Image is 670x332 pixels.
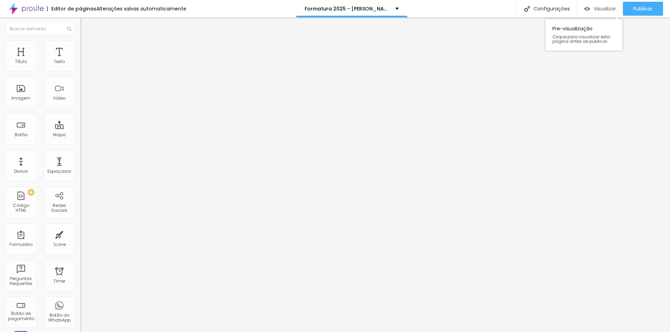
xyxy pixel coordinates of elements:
[96,6,186,11] div: Alterações salvas automaticamente
[552,34,615,44] span: Clique para visualizar esta página antes de publicar.
[53,132,66,137] div: Mapa
[67,27,71,31] img: Icone
[9,242,32,247] div: Formulário
[45,313,73,323] div: Botão do WhatsApp
[80,17,670,332] iframe: Editor
[15,59,27,64] div: Título
[12,96,30,101] div: Imagem
[633,6,653,11] span: Publicar
[47,169,71,174] div: Espaçador
[7,276,35,286] div: Perguntas frequentes
[305,6,390,11] p: Formatura 2025 - [PERSON_NAME]
[47,6,96,11] div: Editor de páginas
[45,203,73,213] div: Redes Sociais
[7,203,35,213] div: Código HTML
[53,279,65,284] div: Timer
[54,59,65,64] div: Texto
[7,311,35,321] div: Botão de pagamento
[524,6,530,12] img: Icone
[594,6,616,11] span: Visualizar
[14,169,28,174] div: Divisor
[53,96,66,101] div: Vídeo
[577,2,623,16] button: Visualizar
[53,242,66,247] div: Ícone
[545,19,622,51] div: Pre-visualização
[5,23,75,35] input: Buscar elemento
[623,2,663,16] button: Publicar
[584,6,590,12] img: view-1.svg
[15,132,28,137] div: Botão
